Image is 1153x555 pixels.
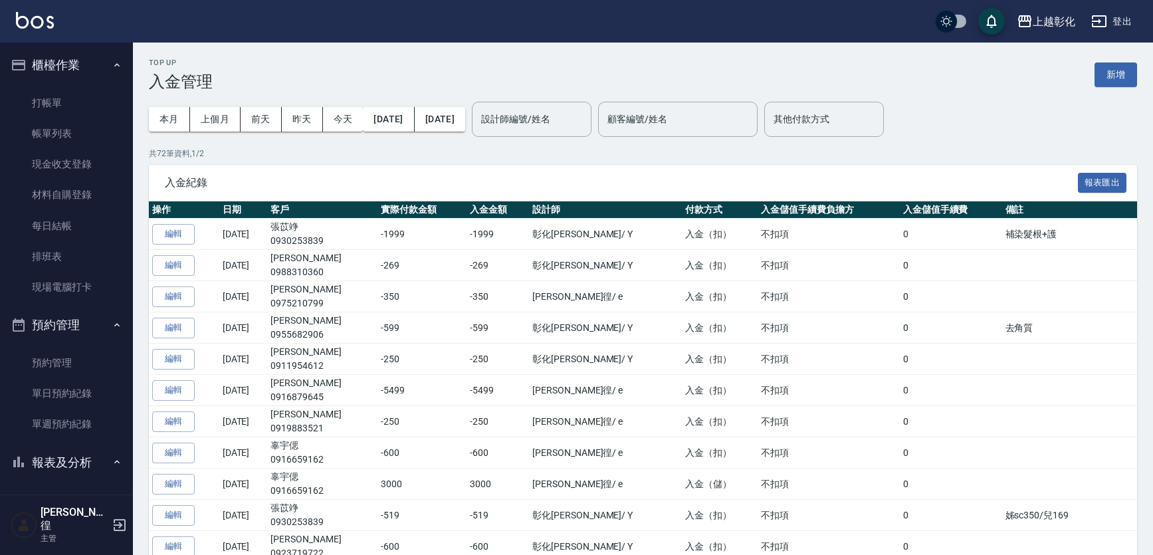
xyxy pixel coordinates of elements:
td: -1999 [377,219,467,250]
td: 不扣項 [758,375,900,406]
h3: 入金管理 [149,72,213,91]
td: -600 [467,437,529,469]
td: 0 [900,500,1002,531]
button: 登出 [1086,9,1137,34]
td: [DATE] [219,219,267,250]
h5: [PERSON_NAME]徨 [41,506,108,532]
td: -599 [467,312,529,344]
td: 入金（扣） [682,250,758,281]
td: 入金（扣） [682,500,758,531]
a: 每日結帳 [5,211,128,241]
td: -350 [377,281,467,312]
td: [PERSON_NAME] [267,312,377,344]
td: -250 [377,344,467,375]
th: 實際付款金額 [377,201,467,219]
img: Person [11,512,37,538]
a: 報表匯出 [1078,175,1127,188]
td: -600 [377,437,467,469]
p: 0988310360 [270,265,374,279]
td: [PERSON_NAME] [267,406,377,437]
p: 0916879645 [270,390,374,404]
td: [DATE] [219,406,267,437]
td: 0 [900,250,1002,281]
p: 0916659162 [270,453,374,467]
td: [DATE] [219,312,267,344]
td: 不扣項 [758,344,900,375]
td: [PERSON_NAME]徨 / e [529,375,682,406]
td: -250 [377,406,467,437]
th: 設計師 [529,201,682,219]
a: 帳單列表 [5,118,128,149]
p: 0930253839 [270,234,374,248]
button: 編輯 [152,286,195,307]
a: 新增 [1095,68,1137,80]
button: [DATE] [415,107,465,132]
button: 昨天 [282,107,323,132]
td: [DATE] [219,437,267,469]
p: 0975210799 [270,296,374,310]
th: 備註 [1002,201,1137,219]
td: 0 [900,469,1002,500]
td: [DATE] [219,281,267,312]
th: 日期 [219,201,267,219]
td: 0 [900,406,1002,437]
td: [PERSON_NAME]徨 / e [529,469,682,500]
span: 入金紀錄 [165,176,1078,189]
th: 入金儲值手續費負擔方 [758,201,900,219]
button: 編輯 [152,505,195,526]
a: 打帳單 [5,88,128,118]
p: 0916659162 [270,484,374,498]
td: 入金（扣） [682,219,758,250]
button: 編輯 [152,443,195,463]
td: -269 [377,250,467,281]
button: 報表匯出 [1078,173,1127,193]
div: 上越彰化 [1033,13,1075,30]
td: -5499 [377,375,467,406]
th: 入金金額 [467,201,529,219]
a: 排班表 [5,241,128,272]
button: 本月 [149,107,190,132]
button: 今天 [323,107,364,132]
td: [PERSON_NAME]徨 / e [529,281,682,312]
td: [PERSON_NAME] [267,375,377,406]
td: 入金（扣） [682,281,758,312]
button: 編輯 [152,411,195,432]
td: [DATE] [219,250,267,281]
button: 預約管理 [5,308,128,342]
button: 櫃檯作業 [5,48,128,82]
td: 彰化[PERSON_NAME] / Y [529,250,682,281]
td: 入金（儲） [682,469,758,500]
p: 0919883521 [270,421,374,435]
td: 入金（扣） [682,437,758,469]
td: [DATE] [219,500,267,531]
td: -519 [377,500,467,531]
td: 0 [900,437,1002,469]
td: [PERSON_NAME] [267,250,377,281]
p: 主管 [41,532,108,544]
td: -250 [467,406,529,437]
td: 3000 [467,469,529,500]
button: 編輯 [152,380,195,401]
td: [PERSON_NAME] [267,344,377,375]
p: 共 72 筆資料, 1 / 2 [149,148,1137,160]
h2: Top Up [149,58,213,67]
td: [DATE] [219,469,267,500]
button: 上個月 [190,107,241,132]
td: 不扣項 [758,281,900,312]
td: 入金（扣） [682,312,758,344]
button: 上越彰化 [1011,8,1081,35]
th: 客戶 [267,201,377,219]
td: -269 [467,250,529,281]
a: 報表目錄 [5,485,128,515]
a: 單日預約紀錄 [5,378,128,409]
td: 張苡竫 [267,500,377,531]
td: 不扣項 [758,219,900,250]
button: 報表及分析 [5,445,128,480]
td: -5499 [467,375,529,406]
td: -519 [467,500,529,531]
td: 張苡竫 [267,219,377,250]
td: 辜宇偲 [267,437,377,469]
a: 材料自購登錄 [5,179,128,210]
td: 彰化[PERSON_NAME] / Y [529,500,682,531]
button: 新增 [1095,62,1137,87]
